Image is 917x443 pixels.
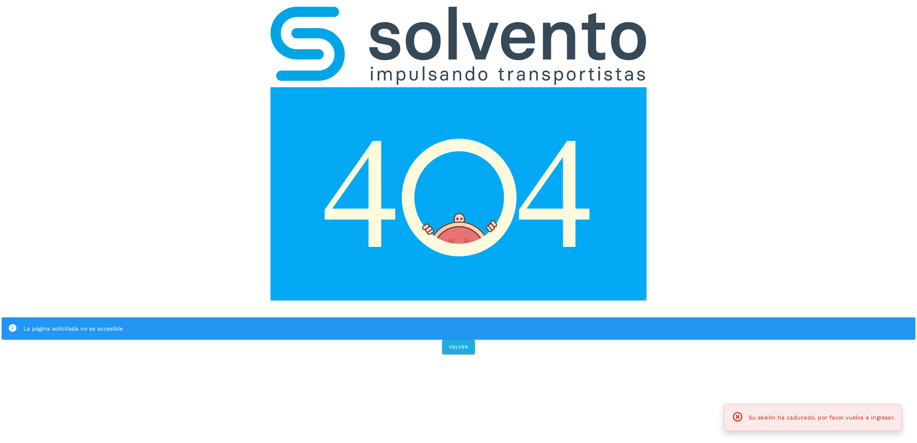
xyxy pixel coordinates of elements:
div: La página solicitada no es accesible [24,324,909,333]
img: logo [270,6,647,85]
span: VOLVER [448,344,469,350]
span: Su sesión ha caducado, por favor vuelva a ingresar. [749,414,895,421]
img: Page Not Found [270,87,647,300]
button: VOLVER [442,340,475,354]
